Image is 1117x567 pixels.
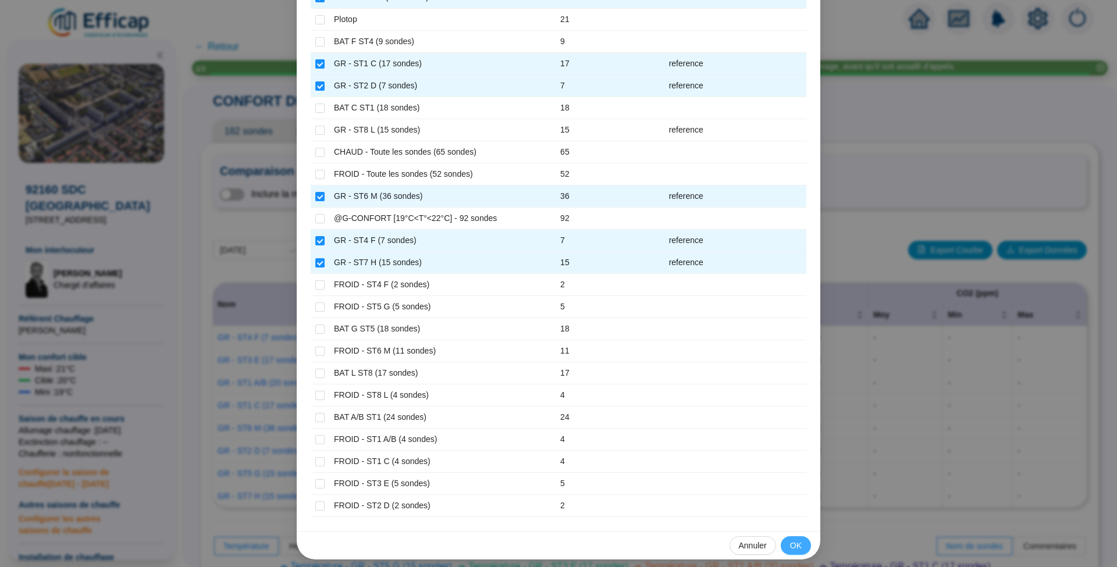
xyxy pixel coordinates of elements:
[556,9,664,31] td: 21
[664,186,726,208] td: reference
[329,163,556,186] td: FROID - Toute les sondes (52 sondes)
[556,451,664,473] td: 4
[329,9,556,31] td: Plotop
[329,97,556,119] td: BAT C ST1 (18 sondes)
[556,274,664,296] td: 2
[329,230,556,252] td: GR - ST4 F (7 sondes)
[556,362,664,384] td: 17
[781,536,811,555] button: OK
[664,252,726,274] td: reference
[790,540,802,552] span: OK
[556,252,664,274] td: 15
[329,406,556,429] td: BAT A/B ST1 (24 sondes)
[556,119,664,141] td: 15
[329,318,556,340] td: BAT G ST5 (18 sondes)
[329,274,556,296] td: FROID - ST4 F (2 sondes)
[556,384,664,406] td: 4
[730,536,776,555] button: Annuler
[329,75,556,97] td: GR - ST2 D (7 sondes)
[556,53,664,75] td: 17
[556,208,664,230] td: 92
[556,163,664,186] td: 52
[556,340,664,362] td: 11
[556,406,664,429] td: 24
[556,186,664,208] td: 36
[329,473,556,495] td: FROID - ST3 E (5 sondes)
[556,75,664,97] td: 7
[739,540,767,552] span: Annuler
[664,119,726,141] td: reference
[329,296,556,318] td: FROID - ST5 G (5 sondes)
[329,208,556,230] td: @G-CONFORT [19°C<T°<22°C] - 92 sondes
[556,97,664,119] td: 18
[664,53,726,75] td: reference
[664,230,726,252] td: reference
[556,31,664,53] td: 9
[556,473,664,495] td: 5
[329,451,556,473] td: FROID - ST1 C (4 sondes)
[556,318,664,340] td: 18
[329,384,556,406] td: FROID - ST8 L (4 sondes)
[329,362,556,384] td: BAT L ST8 (17 sondes)
[329,252,556,274] td: GR - ST7 H (15 sondes)
[329,495,556,517] td: FROID - ST2 D (2 sondes)
[329,186,556,208] td: GR - ST6 M (36 sondes)
[664,75,726,97] td: reference
[329,31,556,53] td: BAT F ST4 (9 sondes)
[556,429,664,451] td: 4
[556,495,664,517] td: 2
[556,296,664,318] td: 5
[329,53,556,75] td: GR - ST1 C (17 sondes)
[329,340,556,362] td: FROID - ST6 M (11 sondes)
[329,429,556,451] td: FROID - ST1 A/B (4 sondes)
[329,141,556,163] td: CHAUD - Toute les sondes (65 sondes)
[556,230,664,252] td: 7
[329,119,556,141] td: GR - ST8 L (15 sondes)
[556,141,664,163] td: 65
